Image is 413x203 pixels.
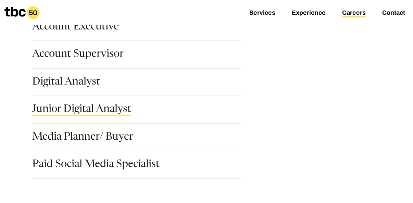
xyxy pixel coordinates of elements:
[249,9,275,17] a: Services
[32,104,131,116] a: Junior Digital Analyst
[32,77,100,89] a: Digital Analyst
[32,49,124,61] a: Account Supervisor
[32,160,160,171] a: Paid Social Media Specialist
[32,22,119,34] a: Account Executive
[342,9,366,17] a: Careers
[292,9,326,17] a: Experience
[382,9,405,17] a: Contact
[32,132,133,144] a: Media Planner/ Buyer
